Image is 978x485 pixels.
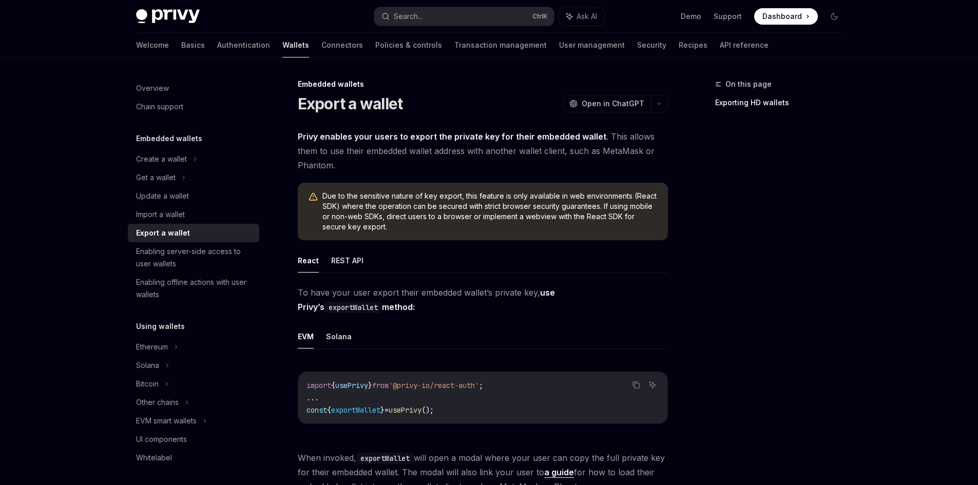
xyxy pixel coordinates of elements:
a: Support [714,11,742,22]
span: exportWallet [331,405,380,415]
button: REST API [331,248,363,273]
span: Ctrl K [532,12,548,21]
strong: Privy enables your users to export the private key for their embedded wallet [298,131,606,142]
img: dark logo [136,9,200,24]
span: = [385,405,389,415]
div: Create a wallet [136,153,187,165]
span: { [327,405,331,415]
a: Overview [128,79,259,98]
a: Import a wallet [128,205,259,224]
div: Bitcoin [136,378,159,390]
span: Ask AI [577,11,597,22]
span: To have your user export their embedded wallet’s private key, [298,285,668,314]
a: Dashboard [754,8,818,25]
button: Open in ChatGPT [563,95,650,112]
h5: Using wallets [136,320,185,333]
span: '@privy-io/react-auth' [389,381,479,390]
button: EVM [298,324,314,348]
a: Security [637,33,666,57]
a: Authentication [217,33,270,57]
span: } [380,405,385,415]
div: Search... [394,10,423,23]
a: Transaction management [454,33,547,57]
a: a guide [544,467,574,478]
button: Copy the contents from the code block [629,378,643,392]
button: Ask AI [559,7,604,26]
div: Overview [136,82,169,94]
svg: Warning [308,192,318,202]
div: Embedded wallets [298,79,668,89]
div: Enabling server-side access to user wallets [136,245,253,270]
code: exportWallet [356,453,414,464]
span: (); [421,405,434,415]
button: React [298,248,319,273]
span: Open in ChatGPT [582,99,644,109]
span: import [306,381,331,390]
a: Recipes [679,33,707,57]
a: Welcome [136,33,169,57]
a: Whitelabel [128,449,259,467]
div: Enabling offline actions with user wallets [136,276,253,301]
a: Connectors [321,33,363,57]
span: const [306,405,327,415]
a: API reference [720,33,769,57]
span: } [368,381,372,390]
div: Other chains [136,396,179,409]
span: ... [306,393,319,402]
div: Ethereum [136,341,168,353]
span: usePrivy [335,381,368,390]
a: Demo [681,11,701,22]
a: Update a wallet [128,187,259,205]
span: On this page [725,78,772,90]
code: exportWallet [324,302,382,313]
span: Due to the sensitive nature of key export, this feature is only available in web environments (Re... [322,191,658,232]
a: Wallets [282,33,309,57]
button: Toggle dark mode [826,8,842,25]
span: from [372,381,389,390]
span: . This allows them to use their embedded wallet address with another wallet client, such as MetaM... [298,129,668,172]
a: Enabling server-side access to user wallets [128,242,259,273]
button: Ask AI [646,378,659,392]
div: Whitelabel [136,452,172,464]
h5: Embedded wallets [136,132,202,145]
div: Chain support [136,101,183,113]
button: Search...CtrlK [374,7,554,26]
div: UI components [136,433,187,445]
div: Import a wallet [136,208,185,221]
a: UI components [128,430,259,449]
a: Basics [181,33,205,57]
div: Get a wallet [136,171,176,184]
a: Chain support [128,98,259,116]
div: Export a wallet [136,227,190,239]
div: Update a wallet [136,190,189,202]
a: Policies & controls [375,33,442,57]
a: Exporting HD wallets [715,94,851,111]
div: Solana [136,359,159,372]
a: Enabling offline actions with user wallets [128,273,259,304]
h1: Export a wallet [298,94,403,113]
span: Dashboard [762,11,802,22]
button: Solana [326,324,352,348]
div: EVM smart wallets [136,415,197,427]
a: User management [559,33,625,57]
span: ; [479,381,483,390]
span: usePrivy [389,405,421,415]
a: Export a wallet [128,224,259,242]
span: { [331,381,335,390]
